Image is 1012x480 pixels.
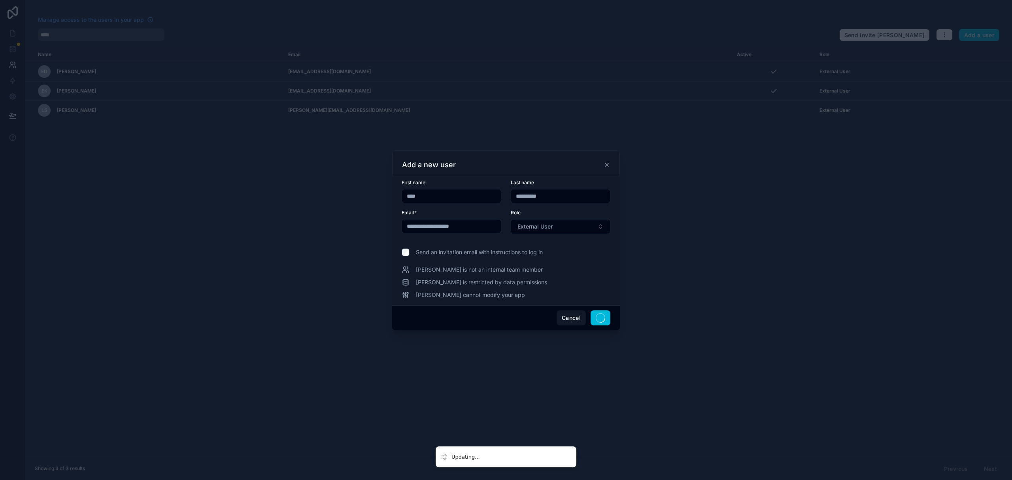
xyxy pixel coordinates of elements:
span: [PERSON_NAME] is not an internal team member [416,266,543,274]
button: Select Button [511,219,610,234]
span: Role [511,210,521,215]
div: Updating... [451,453,480,461]
span: [PERSON_NAME] cannot modify your app [416,291,525,299]
button: Cancel [557,310,586,325]
h3: Add a new user [402,160,456,170]
span: Last name [511,180,534,185]
span: Email [402,210,414,215]
input: Send an invitation email with instructions to log in [402,248,410,256]
span: First name [402,180,425,185]
span: [PERSON_NAME] is restricted by data permissions [416,278,547,286]
span: Send an invitation email with instructions to log in [416,248,543,256]
span: External User [517,223,553,231]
